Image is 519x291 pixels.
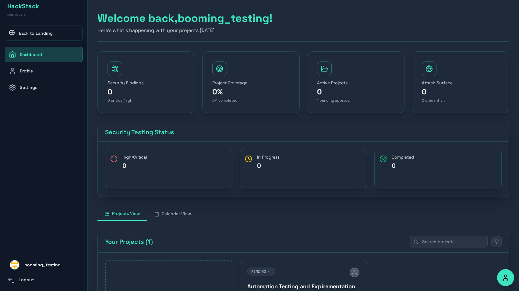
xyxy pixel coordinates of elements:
a: Profile [5,63,83,79]
p: Completed [392,154,496,160]
span: booming_testing [24,261,61,268]
p: Security Findings [108,80,185,86]
img: booming_testing [10,260,19,269]
p: 0 [122,161,227,170]
p: 0 [257,161,362,170]
p: 1 pending approval [317,98,394,103]
p: Project Coverage [212,80,290,86]
button: Filter projects [491,237,502,247]
span: Dashboard [7,12,26,17]
p: 0 credentials [422,98,499,103]
button: Projects View [97,207,147,221]
p: 0% [212,87,290,97]
h1: Welcome back, booming_testing ! [97,12,509,24]
h4: Automation Testing and Expirementation [247,282,359,291]
a: Settings [5,80,83,95]
a: Back to Landing [5,26,83,41]
p: In Progress [257,154,362,160]
button: PENDING [247,268,275,275]
p: 0 critical/high [108,98,185,103]
p: 0 [108,87,185,97]
p: Active Projects [317,80,394,86]
button: Logout [5,273,78,286]
p: 0 [392,161,496,170]
button: Calendar View [147,207,198,221]
p: High/Critical [122,154,227,160]
button: Accessibility Options [497,269,514,286]
h3: Your Projects (1) [105,237,153,246]
p: Attack Surface [422,80,499,86]
a: Dashboard [5,47,83,62]
h3: Security Testing Status [105,128,502,136]
p: 0/1 completed [212,98,290,103]
p: 0 [422,87,499,97]
input: Search projects... [410,236,488,247]
p: 0 [317,87,394,97]
p: Here's what's happening with your projects [DATE]. [97,27,509,34]
h1: HackStack [7,2,39,10]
